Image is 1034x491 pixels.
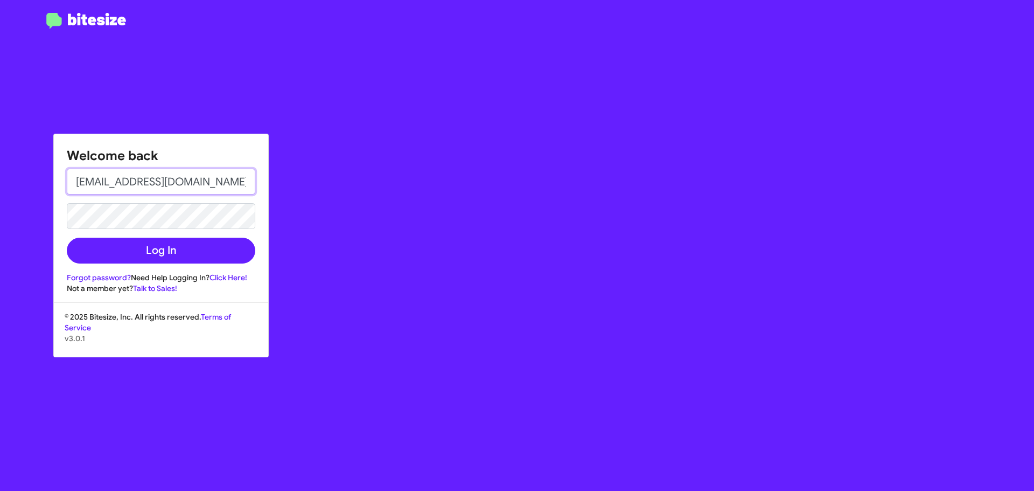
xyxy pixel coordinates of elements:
[67,147,255,164] h1: Welcome back
[67,272,255,283] div: Need Help Logging In?
[67,283,255,294] div: Not a member yet?
[67,169,255,195] input: Email address
[67,273,131,282] a: Forgot password?
[54,312,268,357] div: © 2025 Bitesize, Inc. All rights reserved.
[65,333,257,344] p: v3.0.1
[133,283,177,293] a: Talk to Sales!
[209,273,247,282] a: Click Here!
[67,238,255,264] button: Log In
